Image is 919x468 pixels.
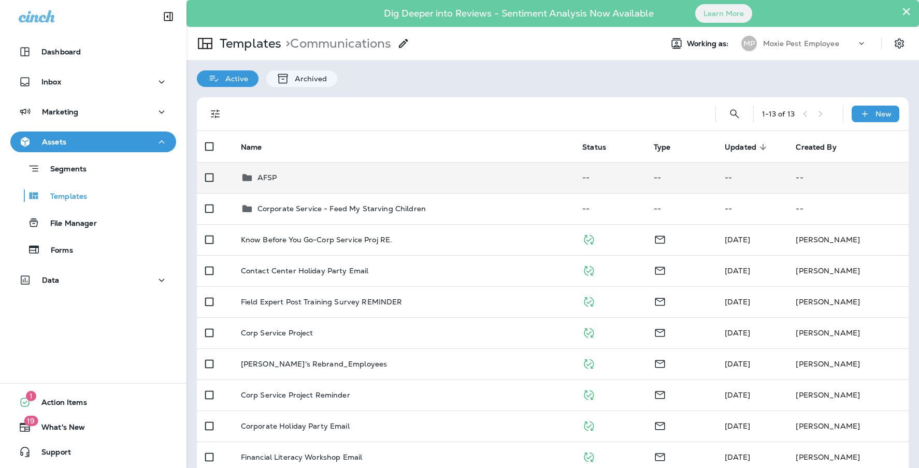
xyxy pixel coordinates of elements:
[654,389,666,399] span: Email
[725,328,750,338] span: KeeAna Ward
[654,296,666,305] span: Email
[725,452,750,462] span: KeeAna Ward
[10,185,176,207] button: Templates
[725,266,750,275] span: KeeAna Ward
[645,162,716,193] td: --
[241,142,276,152] span: Name
[582,296,595,305] span: Published
[41,78,61,86] p: Inbox
[354,12,684,15] p: Dig Deeper into Reviews - Sentiment Analysis Now Available
[40,246,73,256] p: Forms
[42,138,66,146] p: Assets
[10,41,176,62] button: Dashboard
[241,360,387,368] p: [PERSON_NAME]'s Rebrand_Employees
[787,317,909,348] td: [PERSON_NAME]
[205,104,226,124] button: Filters
[762,110,795,118] div: 1 - 13 of 13
[725,142,770,152] span: Updated
[26,391,36,401] span: 1
[787,255,909,286] td: [PERSON_NAME]
[725,359,750,369] span: KeeAna Ward
[654,420,666,430] span: Email
[10,157,176,180] button: Segments
[901,3,911,20] button: Close
[24,416,38,426] span: 19
[241,236,393,244] p: Know Before You Go-Corp Service Proj RE.
[725,143,756,152] span: Updated
[654,327,666,337] span: Email
[725,421,750,431] span: KeeAna Ward
[241,391,350,399] p: Corp Service Project Reminder
[154,6,183,27] button: Collapse Sidebar
[42,108,78,116] p: Marketing
[875,110,892,118] p: New
[42,276,60,284] p: Data
[290,75,327,83] p: Archived
[582,420,595,430] span: Published
[582,265,595,274] span: Published
[257,204,426,213] p: Corporate Service - Feed My Starving Children
[10,131,176,152] button: Assets
[582,143,606,152] span: Status
[725,235,750,244] span: KeeAna Ward
[890,34,909,53] button: Settings
[695,4,752,23] button: Learn More
[716,193,787,224] td: --
[582,234,595,243] span: Published
[787,162,909,193] td: --
[725,390,750,400] span: KeeAna Ward
[31,423,85,435] span: What's New
[40,165,87,175] p: Segments
[31,398,87,411] span: Action Items
[654,143,671,152] span: Type
[741,36,757,51] div: MP
[582,142,620,152] span: Status
[10,239,176,260] button: Forms
[10,71,176,92] button: Inbox
[787,348,909,379] td: [PERSON_NAME]
[220,75,248,83] p: Active
[582,327,595,337] span: Published
[257,173,277,182] p: AFSP
[10,442,176,462] button: Support
[725,297,750,306] span: KeeAna Ward
[10,417,176,437] button: 19What's New
[241,143,262,152] span: Name
[787,224,909,255] td: [PERSON_NAME]
[40,219,97,229] p: File Manager
[654,265,666,274] span: Email
[716,162,787,193] td: --
[787,379,909,411] td: [PERSON_NAME]
[241,298,403,306] p: Field Expert Post Training Survey REMINDER
[10,212,176,233] button: File Manager
[241,267,369,275] p: Contact Center Holiday Party Email
[582,389,595,399] span: Published
[10,101,176,122] button: Marketing
[763,39,839,48] p: Moxie Pest Employee
[10,392,176,413] button: 1Action Items
[40,192,87,202] p: Templates
[796,142,850,152] span: Created By
[654,358,666,368] span: Email
[216,36,281,51] p: Templates
[796,143,836,152] span: Created By
[241,422,350,430] p: Corporate Holiday Party Email
[654,451,666,461] span: Email
[574,162,645,193] td: --
[787,411,909,442] td: [PERSON_NAME]
[241,453,363,461] p: Financial Literacy Workshop Email
[787,193,909,224] td: --
[582,358,595,368] span: Published
[574,193,645,224] td: --
[724,104,745,124] button: Search Templates
[10,270,176,290] button: Data
[645,193,716,224] td: --
[281,36,391,51] p: Communications
[654,142,684,152] span: Type
[241,329,313,337] p: Corp Service Project
[582,451,595,461] span: Published
[787,286,909,317] td: [PERSON_NAME]
[31,448,71,460] span: Support
[687,39,731,48] span: Working as:
[654,234,666,243] span: Email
